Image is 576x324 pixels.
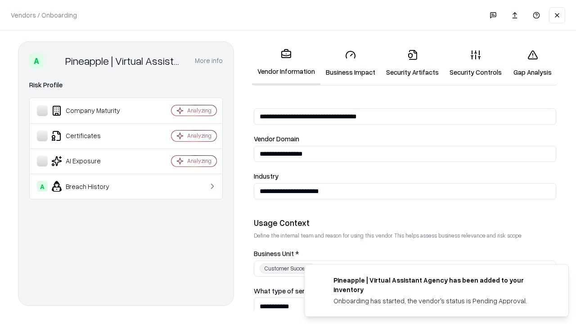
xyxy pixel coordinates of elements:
div: Onboarding has started, the vendor's status is Pending Approval. [333,296,547,306]
div: Analyzing [187,132,211,139]
div: Pineapple | Virtual Assistant Agency [65,54,184,68]
div: A [29,54,44,68]
label: Industry [254,173,556,180]
div: Analyzing [187,107,211,114]
a: Gap Analysis [507,42,558,84]
div: A [37,181,48,192]
label: What type of service does the vendor provide? * [254,288,556,294]
div: Usage Context [254,217,556,228]
label: Business Unit * [254,250,556,257]
label: Vendor Domain [254,135,556,142]
div: Breach History [37,181,144,192]
a: Security Controls [444,42,507,84]
div: Company Maturity [37,105,144,116]
div: Analyzing [187,157,211,165]
p: Define the internal team and reason for using this vendor. This helps assess business relevance a... [254,232,556,239]
div: Certificates [37,130,144,141]
button: Customer Success [254,261,556,277]
div: Risk Profile [29,80,223,90]
img: Pineapple | Virtual Assistant Agency [47,54,62,68]
img: trypineapple.com [315,275,326,286]
a: Vendor Information [252,41,320,85]
a: Business Impact [320,42,381,84]
button: More info [195,53,223,69]
div: Pineapple | Virtual Assistant Agency has been added to your inventory [333,275,547,294]
div: Customer Success [260,263,315,274]
p: Vendors / Onboarding [11,10,77,20]
a: Security Artifacts [381,42,444,84]
div: AI Exposure [37,156,144,166]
